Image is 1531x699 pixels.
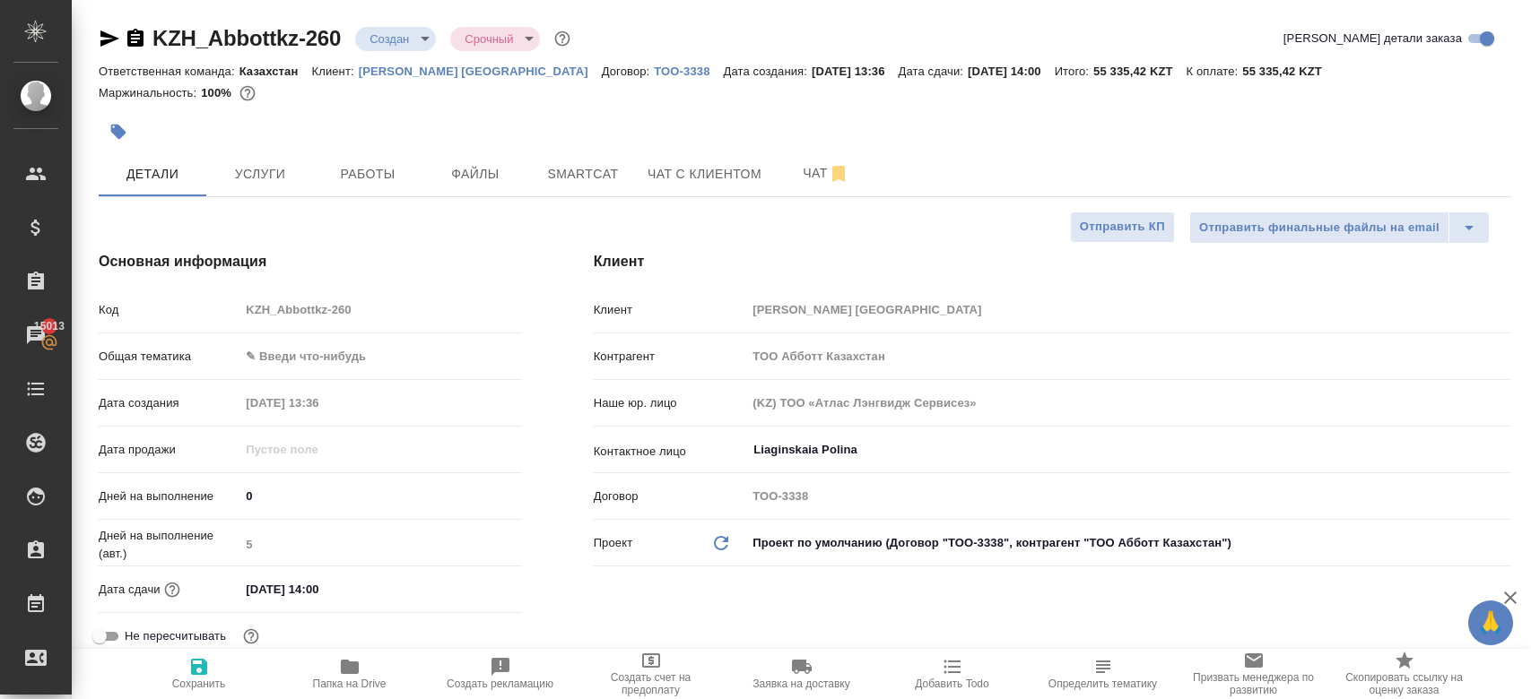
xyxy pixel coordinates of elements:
button: Включи, если не хочешь, чтобы указанная дата сдачи изменилась после переставления заказа в 'Подтв... [239,625,263,648]
button: Отправить КП [1070,211,1175,243]
span: 15013 [23,317,75,335]
a: KZH_Abbottkz-260 [152,26,341,50]
p: [DATE] 13:36 [812,65,899,78]
p: Код [99,301,239,319]
h4: Клиент [594,251,1511,272]
p: Договор [594,488,747,505]
span: Услуги [217,163,303,186]
input: Пустое поле [239,531,521,557]
span: Заявка на доставку [752,677,849,690]
div: ✎ Введи что-нибудь [246,348,500,366]
button: Добавить Todo [877,649,1028,699]
p: [DATE] 14:00 [968,65,1055,78]
input: Пустое поле [746,390,1511,416]
p: 55 335,42 KZT [1093,65,1187,78]
span: Отправить КП [1080,217,1165,237]
span: Файлы [432,163,518,186]
input: ✎ Введи что-нибудь [239,483,521,509]
button: Отправить финальные файлы на email [1189,211,1449,244]
button: Доп статусы указывают на важность/срочность заказа [551,27,574,50]
input: Пустое поле [239,436,396,462]
button: Скопировать ссылку на оценку заказа [1329,649,1480,699]
p: Контактное лицо [594,443,747,461]
button: Заявка на доставку [726,649,877,699]
span: Добавить Todo [915,677,988,690]
button: Open [1501,448,1505,452]
button: Скопировать ссылку [125,28,146,49]
input: Пустое поле [239,297,521,323]
p: Дата сдачи [99,581,161,599]
a: 15013 [4,313,67,358]
span: Детали [109,163,196,186]
p: Общая тематика [99,348,239,366]
p: Ответственная команда: [99,65,239,78]
p: Дата создания: [724,65,812,78]
div: ✎ Введи что-нибудь [239,341,521,372]
button: Срочный [459,31,518,47]
p: Дата создания [99,394,239,412]
p: Наше юр. лицо [594,394,747,412]
div: Проект по умолчанию (Договор "ТОО-3338", контрагент "ТОО Абботт Казахстан") [746,528,1511,558]
button: Папка на Drive [274,649,425,699]
span: Чат [783,162,869,185]
p: К оплате: [1187,65,1243,78]
div: split button [1189,211,1490,244]
button: Если добавить услуги и заполнить их объемом, то дата рассчитается автоматически [161,578,184,601]
span: Определить тематику [1048,677,1157,690]
span: Не пересчитывать [125,627,226,645]
p: Договор: [602,65,655,78]
p: Дней на выполнение [99,488,239,505]
button: Определить тематику [1028,649,1179,699]
a: ТОО-3338 [654,63,723,78]
span: [PERSON_NAME] детали заказа [1283,30,1462,47]
button: 🙏 [1468,600,1513,645]
p: Дата продажи [99,441,239,459]
p: Итого: [1055,65,1093,78]
span: Призвать менеджера по развитию [1189,671,1318,696]
input: Пустое поле [746,483,1511,509]
p: Дата сдачи: [899,65,968,78]
input: Пустое поле [746,343,1511,369]
span: Создать рекламацию [447,677,553,690]
p: Дней на выполнение (авт.) [99,527,239,563]
span: Smartcat [540,163,626,186]
button: Создать счет на предоплату [576,649,726,699]
input: Пустое поле [746,297,1511,323]
h4: Основная информация [99,251,522,272]
p: [PERSON_NAME] [GEOGRAPHIC_DATA] [359,65,602,78]
span: Создать счет на предоплату [587,671,716,696]
span: Папка на Drive [313,677,387,690]
p: 55 335,42 KZT [1242,65,1335,78]
span: Чат с клиентом [648,163,761,186]
input: ✎ Введи что-нибудь [239,576,396,602]
p: Маржинальность: [99,86,201,99]
button: Скопировать ссылку для ЯМессенджера [99,28,120,49]
a: [PERSON_NAME] [GEOGRAPHIC_DATA] [359,63,602,78]
input: Пустое поле [239,390,396,416]
div: Создан [450,27,540,51]
button: 0.00 KZT; [236,82,259,105]
div: Создан [355,27,436,51]
button: Сохранить [124,649,274,699]
span: Работы [325,163,411,186]
span: Скопировать ссылку на оценку заказа [1340,671,1469,696]
p: Казахстан [239,65,312,78]
svg: Отписаться [828,163,849,185]
button: Добавить тэг [99,112,138,151]
p: Клиент [594,301,747,319]
p: Проект [594,534,633,552]
button: Создать рекламацию [425,649,576,699]
p: Контрагент [594,348,747,366]
span: 🙏 [1475,604,1506,642]
p: ТОО-3338 [654,65,723,78]
p: Клиент: [311,65,358,78]
button: Призвать менеджера по развитию [1179,649,1329,699]
span: Сохранить [172,677,226,690]
p: 100% [201,86,236,99]
span: Отправить финальные файлы на email [1199,218,1440,238]
button: Создан [364,31,414,47]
